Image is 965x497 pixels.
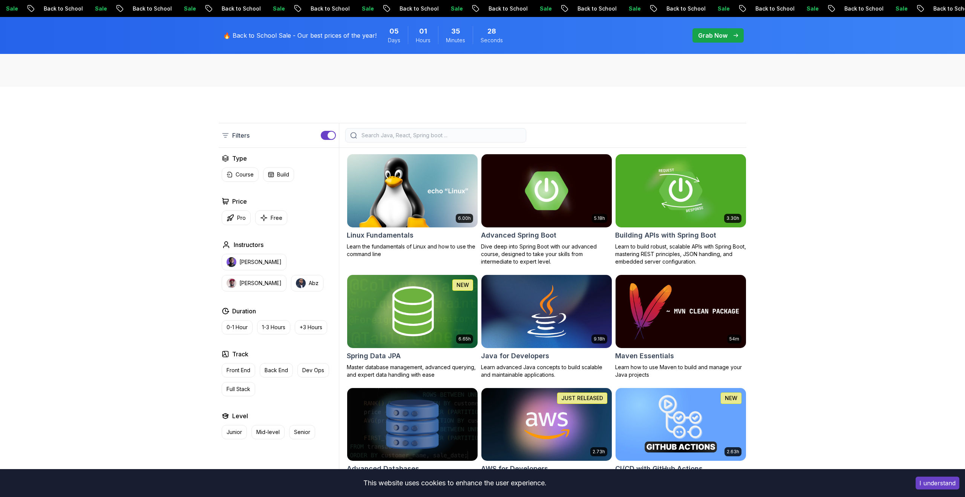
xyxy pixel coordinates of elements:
[481,154,612,227] img: Advanced Spring Boot card
[481,463,548,474] h2: AWS for Developers
[257,320,290,334] button: 1-3 Hours
[222,167,259,182] button: Course
[481,154,612,265] a: Advanced Spring Boot card5.18hAdvanced Spring BootDive deep into Spring Boot with our advanced co...
[729,336,739,342] p: 54m
[419,26,427,37] span: 1 Hours
[295,320,327,334] button: +3 Hours
[69,5,93,12] p: Sale
[615,154,746,265] a: Building APIs with Spring Boot card3.30hBuilding APIs with Spring BootLearn to build robust, scal...
[251,425,285,439] button: Mid-level
[347,230,414,241] h2: Linux Fundamentals
[232,411,248,420] h2: Level
[615,463,703,474] h2: CI/CD with GitHub Actions
[223,31,377,40] p: 🔥 Back to School Sale - Our best prices of the year!
[6,475,904,491] div: This website uses cookies to enhance the user experience.
[222,254,286,270] button: instructor img[PERSON_NAME]
[222,382,255,396] button: Full Stack
[561,394,603,402] p: JUST RELEASED
[481,37,503,44] span: Seconds
[291,275,323,291] button: instructor imgAbz
[347,275,478,379] a: Spring Data JPA card6.65hNEWSpring Data JPAMaster database management, advanced querying, and exp...
[360,132,521,139] input: Search Java, React, Spring boot ...
[487,26,496,37] span: 28 Seconds
[347,154,478,227] img: Linux Fundamentals card
[692,5,716,12] p: Sale
[222,425,247,439] button: Junior
[239,279,282,287] p: [PERSON_NAME]
[458,336,471,342] p: 6.65h
[234,240,263,249] h2: Instructors
[336,5,360,12] p: Sale
[781,5,805,12] p: Sale
[260,363,293,377] button: Back End
[227,257,236,267] img: instructor img
[458,215,471,221] p: 6.00h
[347,463,419,474] h2: Advanced Databases
[158,5,182,12] p: Sale
[239,258,282,266] p: [PERSON_NAME]
[232,131,250,140] p: Filters
[347,388,478,461] img: Advanced Databases card
[616,275,746,348] img: Maven Essentials card
[237,214,246,222] p: Pro
[196,5,247,12] p: Back to School
[725,394,737,402] p: NEW
[232,307,256,316] h2: Duration
[551,5,603,12] p: Back to School
[296,278,306,288] img: instructor img
[222,210,251,225] button: Pro
[347,154,478,258] a: Linux Fundamentals card6.00hLinux FundamentalsLearn the fundamentals of Linux and how to use the ...
[347,243,478,258] p: Learn the fundamentals of Linux and how to use the command line
[262,324,285,331] p: 1-3 Hours
[263,167,294,182] button: Build
[107,5,158,12] p: Back to School
[302,367,324,374] p: Dev Ops
[388,37,400,44] span: Days
[294,428,310,436] p: Senior
[615,243,746,265] p: Learn to build robust, scalable APIs with Spring Boot, mastering REST principles, JSON handling, ...
[640,5,692,12] p: Back to School
[481,275,612,348] img: Java for Developers card
[227,278,236,288] img: instructor img
[514,5,538,12] p: Sale
[463,5,514,12] p: Back to School
[347,275,478,348] img: Spring Data JPA card
[18,5,69,12] p: Back to School
[729,5,781,12] p: Back to School
[271,214,282,222] p: Free
[255,210,287,225] button: Free
[347,364,478,379] p: Master database management, advanced querying, and expert data handling with ease
[481,243,612,265] p: Dive deep into Spring Boot with our advanced course, designed to take your skills from intermedia...
[227,428,242,436] p: Junior
[446,37,465,44] span: Minutes
[247,5,271,12] p: Sale
[603,5,627,12] p: Sale
[726,215,739,221] p: 3.30h
[265,367,288,374] p: Back End
[593,449,605,455] p: 2.73h
[481,230,556,241] h2: Advanced Spring Boot
[227,385,250,393] p: Full Stack
[256,428,280,436] p: Mid-level
[300,324,322,331] p: +3 Hours
[232,350,248,359] h2: Track
[481,364,612,379] p: Learn advanced Java concepts to build scalable and maintainable applications.
[456,281,469,289] p: NEW
[347,388,478,492] a: Advanced Databases cardAdvanced DatabasesAdvanced database management with SQL, integrity, and pr...
[481,388,612,461] img: AWS for Developers card
[297,363,329,377] button: Dev Ops
[222,275,286,291] button: instructor img[PERSON_NAME]
[285,5,336,12] p: Back to School
[616,388,746,461] img: CI/CD with GitHub Actions card
[907,5,959,12] p: Back to School
[425,5,449,12] p: Sale
[222,363,255,377] button: Front End
[615,364,746,379] p: Learn how to use Maven to build and manage your Java projects
[727,449,739,455] p: 2.63h
[236,171,254,178] p: Course
[416,37,430,44] span: Hours
[481,351,549,361] h2: Java for Developers
[289,425,315,439] button: Senior
[232,154,247,163] h2: Type
[347,351,401,361] h2: Spring Data JPA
